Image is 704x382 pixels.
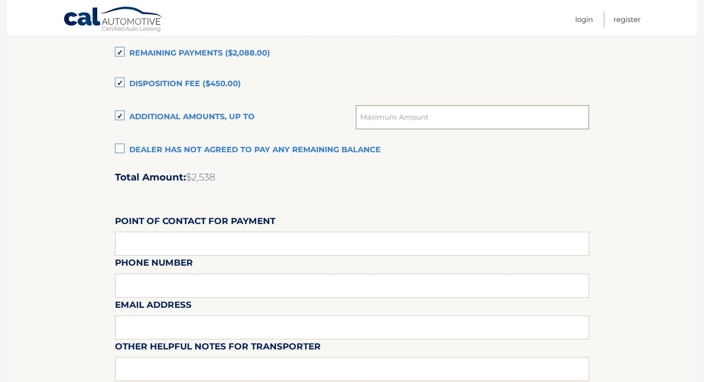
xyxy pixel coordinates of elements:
[115,171,589,183] h2: Total Amount:
[115,108,356,127] label: Additional amounts, up to
[115,44,589,63] label: Remaining Payments ($2,088.00)
[575,11,593,27] a: Login
[356,105,589,129] input: Maximum Amount
[115,75,589,94] label: Disposition Fee ($450.00)
[613,11,641,27] a: Register
[115,214,275,232] label: Point of Contact for Payment
[186,171,216,183] span: $2,538
[115,339,321,357] label: Other helpful notes for transporter
[63,6,164,34] a: Cal Automotive
[115,141,589,160] label: Dealer has not agreed to pay any remaining balance
[115,298,192,315] label: Email Address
